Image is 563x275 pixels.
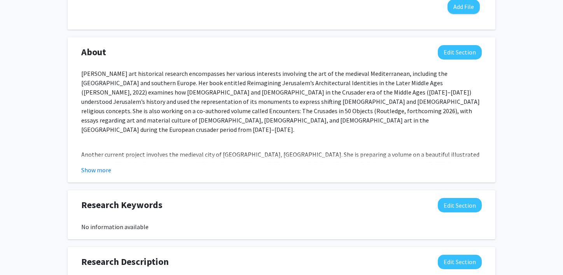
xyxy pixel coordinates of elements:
span: Research Description [81,255,169,269]
button: Show more [81,165,111,175]
button: Edit Research Keywords [438,198,482,212]
span: Research Keywords [81,198,163,212]
button: Edit Research Description [438,255,482,269]
p: Another current project involves the medieval city of [GEOGRAPHIC_DATA], [GEOGRAPHIC_DATA]. She i... [81,150,482,187]
iframe: Chat [6,240,33,269]
span: About [81,45,106,59]
p: [PERSON_NAME] art historical research encompasses her various interests involving the art of the ... [81,69,482,134]
button: Edit About [438,45,482,60]
div: No information available [81,222,482,231]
